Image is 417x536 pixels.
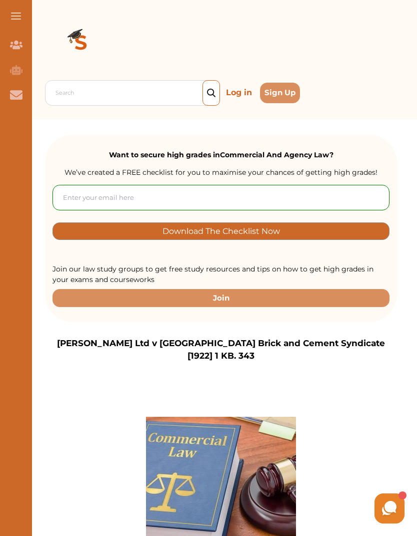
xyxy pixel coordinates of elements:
input: Enter your email here [52,185,389,210]
button: [object Object] [52,222,389,240]
button: Join [52,289,389,307]
p: Log in [222,85,256,101]
p: Join our law study groups to get free study resources and tips on how to get high grades in your ... [52,264,389,285]
img: search_icon [207,89,215,98]
p: [PERSON_NAME] Ltd v [GEOGRAPHIC_DATA] Brick and Cement Syndicate [1922] 1 KB. 343 [45,337,397,363]
button: Sign Up [260,83,300,103]
strong: Want to secure high grades in Commercial And Agency Law ? [109,150,333,159]
iframe: HelpCrunch [177,491,407,526]
p: Download The Checklist Now [162,225,280,237]
img: Logo [45,8,117,80]
span: We’ve created a FREE checklist for you to maximise your chances of getting high grades! [64,168,377,177]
